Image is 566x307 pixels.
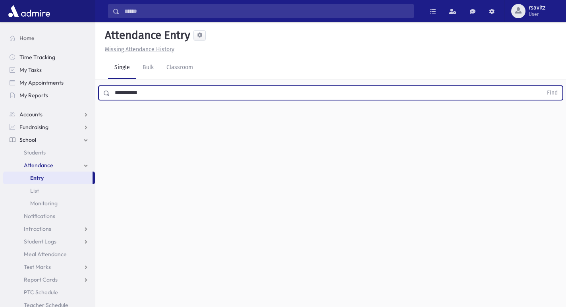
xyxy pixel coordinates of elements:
[19,66,42,73] span: My Tasks
[3,51,95,64] a: Time Tracking
[24,289,58,296] span: PTC Schedule
[3,108,95,121] a: Accounts
[102,46,174,53] a: Missing Attendance History
[3,210,95,222] a: Notifications
[3,133,95,146] a: School
[19,79,64,86] span: My Appointments
[3,121,95,133] a: Fundraising
[19,136,36,143] span: School
[3,89,95,102] a: My Reports
[160,57,199,79] a: Classroom
[19,111,42,118] span: Accounts
[3,184,95,197] a: List
[6,3,52,19] img: AdmirePro
[19,92,48,99] span: My Reports
[3,172,93,184] a: Entry
[3,197,95,210] a: Monitoring
[3,159,95,172] a: Attendance
[3,32,95,44] a: Home
[102,29,190,42] h5: Attendance Entry
[19,54,55,61] span: Time Tracking
[24,276,58,283] span: Report Cards
[24,251,67,258] span: Meal Attendance
[30,187,39,194] span: List
[19,35,35,42] span: Home
[529,11,545,17] span: User
[24,162,53,169] span: Attendance
[529,5,545,11] span: rsavitz
[19,124,48,131] span: Fundraising
[3,273,95,286] a: Report Cards
[3,64,95,76] a: My Tasks
[30,200,58,207] span: Monitoring
[108,57,136,79] a: Single
[24,149,46,156] span: Students
[24,225,51,232] span: Infractions
[3,146,95,159] a: Students
[24,263,51,270] span: Test Marks
[542,86,562,100] button: Find
[24,238,56,245] span: Student Logs
[105,46,174,53] u: Missing Attendance History
[136,57,160,79] a: Bulk
[30,174,44,181] span: Entry
[3,235,95,248] a: Student Logs
[3,286,95,299] a: PTC Schedule
[3,76,95,89] a: My Appointments
[24,212,55,220] span: Notifications
[3,222,95,235] a: Infractions
[120,4,413,18] input: Search
[3,248,95,261] a: Meal Attendance
[3,261,95,273] a: Test Marks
